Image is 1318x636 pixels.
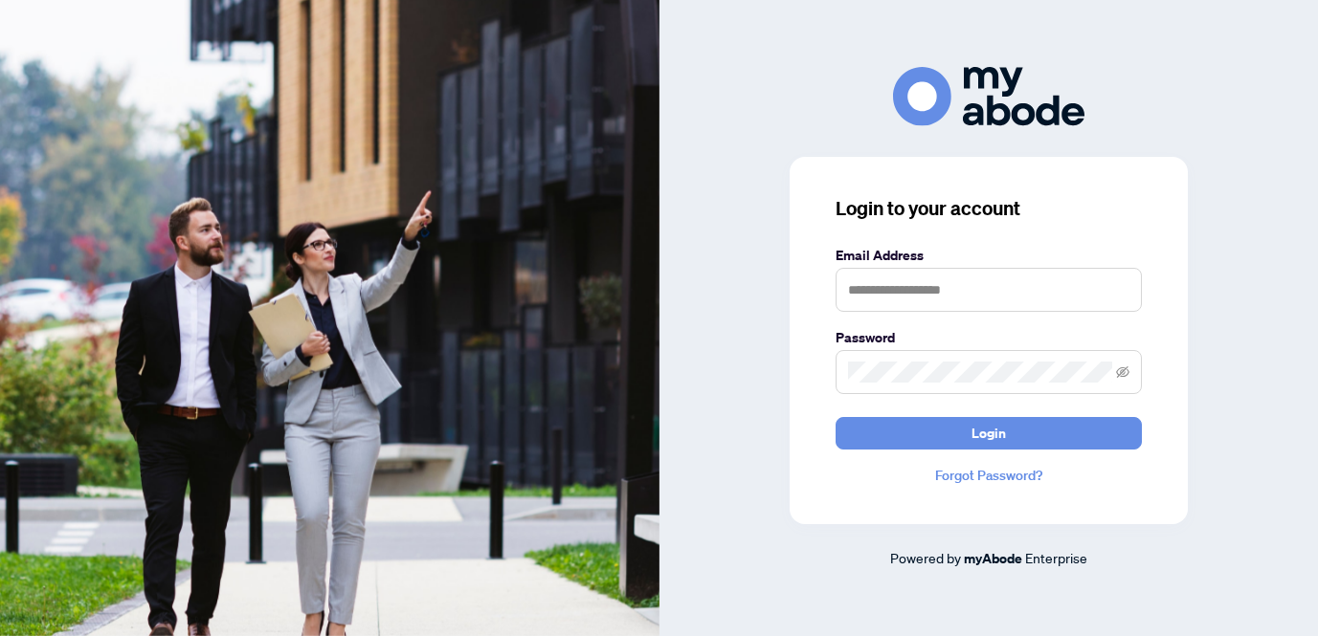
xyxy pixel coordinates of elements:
img: ma-logo [893,67,1084,125]
h3: Login to your account [836,195,1142,222]
label: Password [836,327,1142,348]
a: Forgot Password? [836,465,1142,486]
span: Powered by [890,549,961,566]
a: myAbode [964,548,1022,569]
span: Login [972,418,1006,449]
label: Email Address [836,245,1142,266]
span: eye-invisible [1116,365,1129,379]
span: Enterprise [1025,549,1087,566]
button: Login [836,417,1142,450]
